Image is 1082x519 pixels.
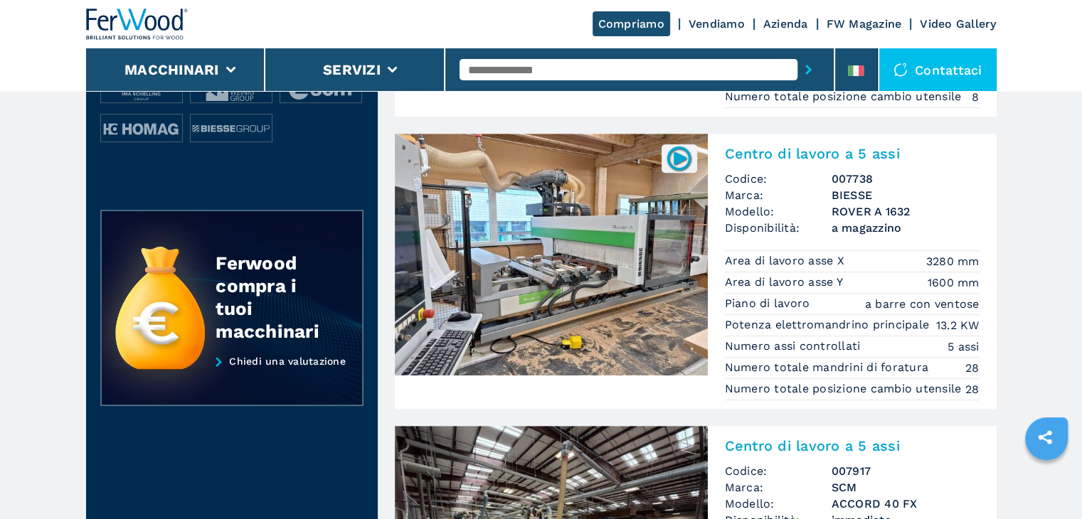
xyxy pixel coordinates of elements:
p: Numero totale mandrini di foratura [725,360,933,375]
a: Chiedi una valutazione [100,355,364,407]
em: 1600 mm [928,274,980,291]
span: Disponibilità: [725,220,832,236]
h3: 007738 [832,171,980,187]
p: Numero assi controllati [725,338,864,354]
button: Servizi [323,61,381,78]
h2: Centro di lavoro a 5 assi [725,145,980,162]
img: 007738 [665,144,693,172]
span: Codice: [725,463,832,479]
em: 28 [965,360,980,376]
a: Centro di lavoro a 5 assi BIESSE ROVER A 1632007738Centro di lavoro a 5 assiCodice:007738Marca:BI... [395,134,997,409]
span: Modello: [725,496,832,512]
p: Numero totale posizione cambio utensile [725,381,965,397]
p: Area di lavoro asse X [725,253,849,269]
h3: ROVER A 1632 [832,203,980,220]
span: Marca: [725,187,832,203]
a: Video Gallery [920,17,996,31]
p: Numero totale posizione cambio utensile [725,89,965,105]
h2: Centro di lavoro a 5 assi [725,437,980,454]
div: Contattaci [879,48,997,91]
p: Piano di lavoro [725,296,814,311]
img: Centro di lavoro a 5 assi BIESSE ROVER A 1632 [395,134,708,375]
span: Modello: [725,203,832,220]
p: Area di lavoro asse Y [725,274,847,290]
img: Contattaci [893,63,908,77]
img: Ferwood [86,9,189,40]
h3: BIESSE [832,187,980,203]
a: sharethis [1027,419,1063,455]
a: Compriamo [593,11,670,36]
em: 13.2 KW [936,317,980,333]
a: FW Magazine [827,17,902,31]
h3: 007917 [832,463,980,479]
img: image [101,114,182,143]
img: image [191,114,272,143]
h3: SCM [832,479,980,496]
a: Azienda [763,17,808,31]
em: 8 [972,89,979,105]
em: a barre con ventose [865,296,980,312]
div: Ferwood compra i tuoi macchinari [216,252,334,343]
p: Potenza elettromandrino principale [725,317,933,333]
span: a magazzino [832,220,980,236]
span: Codice: [725,171,832,187]
em: 5 assi [948,338,980,355]
h3: ACCORD 40 FX [832,496,980,512]
span: Marca: [725,479,832,496]
button: submit-button [797,53,820,86]
button: Macchinari [124,61,219,78]
em: 28 [965,381,980,397]
a: Vendiamo [689,17,745,31]
iframe: Chat [1022,455,1071,508]
em: 3280 mm [926,253,980,269]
